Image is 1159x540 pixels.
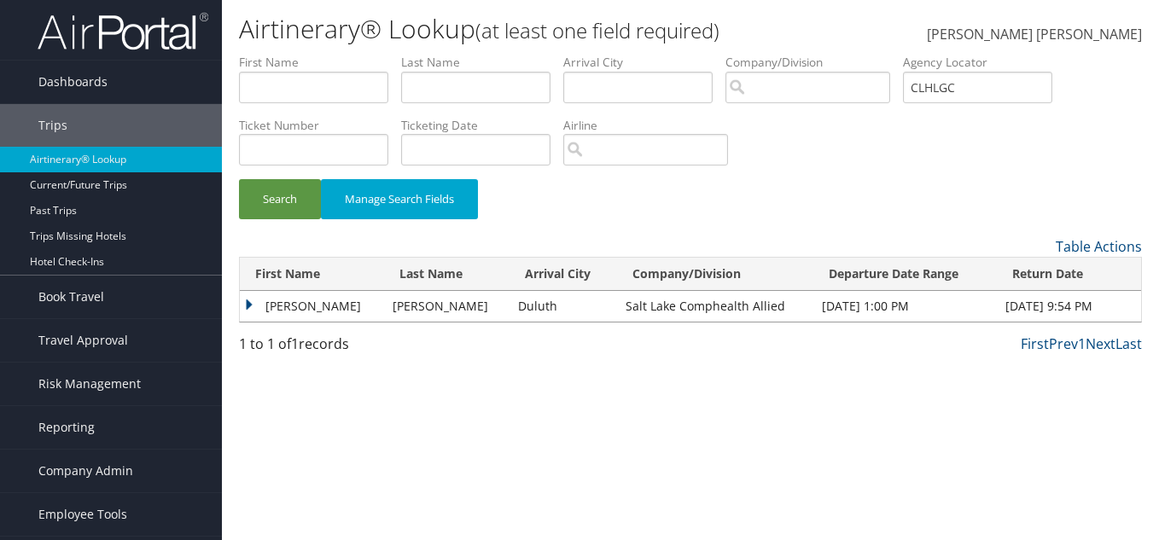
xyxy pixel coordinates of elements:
th: First Name: activate to sort column ascending [240,258,384,291]
td: [PERSON_NAME] [384,291,510,322]
span: Company Admin [38,450,133,492]
span: Dashboards [38,61,108,103]
td: [DATE] 1:00 PM [813,291,997,322]
span: 1 [291,334,299,353]
button: Search [239,179,321,219]
td: [DATE] 9:54 PM [997,291,1141,322]
a: First [1021,334,1049,353]
th: Company/Division [617,258,813,291]
th: Arrival City: activate to sort column ascending [510,258,617,291]
img: airportal-logo.png [38,11,208,51]
label: Agency Locator [903,54,1065,71]
a: Last [1115,334,1142,353]
label: Last Name [401,54,563,71]
th: Last Name: activate to sort column ascending [384,258,510,291]
span: Trips [38,104,67,147]
div: 1 to 1 of records [239,334,446,363]
th: Departure Date Range: activate to sort column descending [813,258,997,291]
th: Return Date: activate to sort column ascending [997,258,1141,291]
span: Travel Approval [38,319,128,362]
button: Manage Search Fields [321,179,478,219]
span: Reporting [38,406,95,449]
span: Risk Management [38,363,141,405]
a: Table Actions [1056,237,1142,256]
span: Employee Tools [38,493,127,536]
label: Ticket Number [239,117,401,134]
label: Company/Division [725,54,903,71]
a: 1 [1078,334,1086,353]
label: Arrival City [563,54,725,71]
span: [PERSON_NAME] [PERSON_NAME] [927,25,1142,44]
span: Book Travel [38,276,104,318]
a: Prev [1049,334,1078,353]
td: Salt Lake Comphealth Allied [617,291,813,322]
td: [PERSON_NAME] [240,291,384,322]
label: Ticketing Date [401,117,563,134]
h1: Airtinerary® Lookup [239,11,841,47]
a: [PERSON_NAME] [PERSON_NAME] [927,9,1142,61]
td: Duluth [510,291,617,322]
small: (at least one field required) [475,16,719,44]
label: Airline [563,117,741,134]
label: First Name [239,54,401,71]
a: Next [1086,334,1115,353]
